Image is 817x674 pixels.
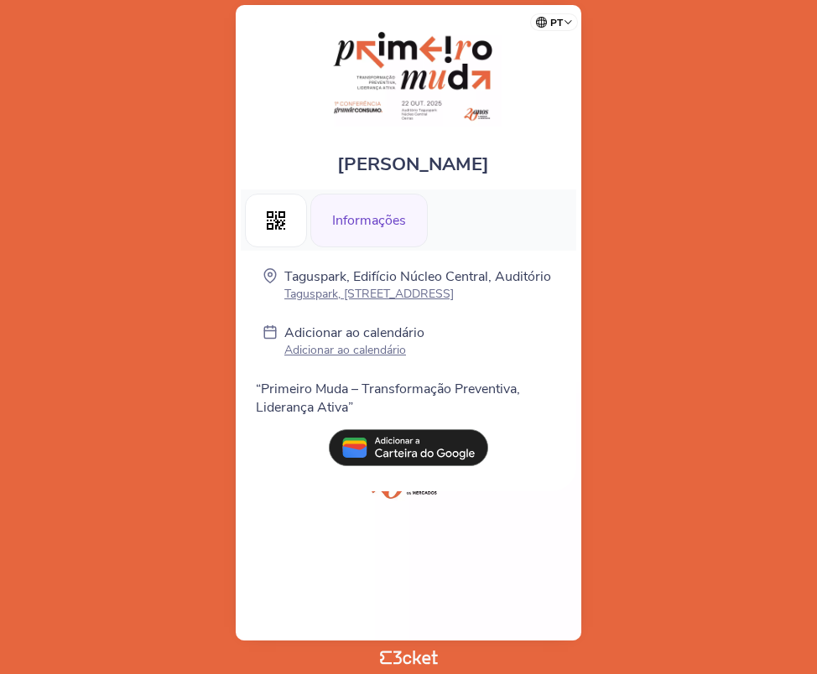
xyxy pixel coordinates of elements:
[329,429,488,466] img: pt_add_to_google_wallet.13e59062.svg
[284,342,424,358] p: Adicionar ao calendário
[256,380,520,417] span: “Primeiro Muda – Transformação Preventiva, Liderança Ativa”
[284,286,551,302] p: Taguspark, [STREET_ADDRESS]
[310,210,428,228] a: Informações
[337,152,489,177] span: [PERSON_NAME]
[284,267,551,286] p: Taguspark, Edifício Núcleo Central, Auditório
[315,22,502,127] img: Primeiro Muda - Conferência 20 Anos Grande Consumo
[310,194,428,247] div: Informações
[284,324,424,361] a: Adicionar ao calendário Adicionar ao calendário
[284,267,551,302] a: Taguspark, Edifício Núcleo Central, Auditório Taguspark, [STREET_ADDRESS]
[284,324,424,342] p: Adicionar ao calendário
